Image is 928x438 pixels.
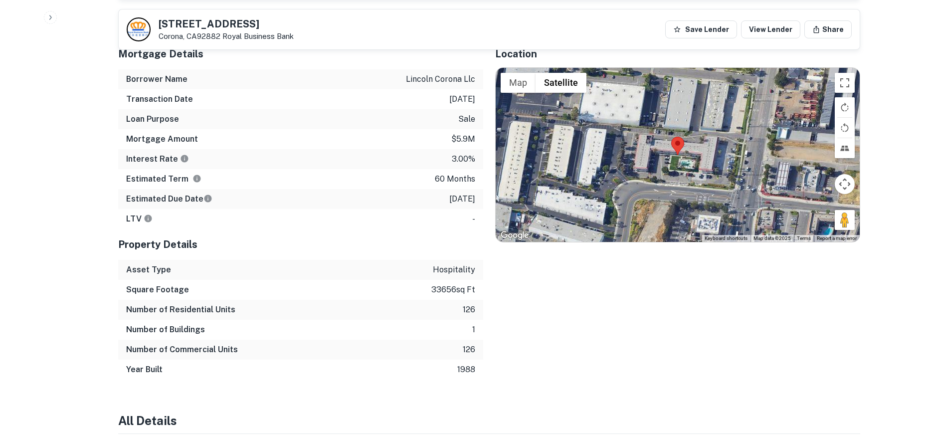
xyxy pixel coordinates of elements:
[126,213,153,225] h6: LTV
[449,193,475,205] p: [DATE]
[126,133,198,145] h6: Mortgage Amount
[126,344,238,356] h6: Number of Commercial Units
[472,213,475,225] p: -
[498,229,531,242] a: Open this area in Google Maps (opens a new window)
[495,46,860,61] h5: Location
[126,153,189,165] h6: Interest Rate
[835,97,855,117] button: Rotate map clockwise
[126,113,179,125] h6: Loan Purpose
[192,174,201,183] svg: Term is based on a standard schedule for this type of loan.
[835,138,855,158] button: Tilt map
[126,304,235,316] h6: Number of Residential Units
[126,364,163,376] h6: Year Built
[126,93,193,105] h6: Transaction Date
[501,73,536,93] button: Show street map
[458,113,475,125] p: sale
[118,237,483,252] h5: Property Details
[126,324,205,336] h6: Number of Buildings
[435,173,475,185] p: 60 months
[126,73,187,85] h6: Borrower Name
[463,304,475,316] p: 126
[878,358,928,406] iframe: Chat Widget
[705,235,747,242] button: Keyboard shortcuts
[126,284,189,296] h6: Square Footage
[536,73,586,93] button: Show satellite imagery
[159,19,294,29] h5: [STREET_ADDRESS]
[665,20,737,38] button: Save Lender
[144,214,153,223] svg: LTVs displayed on the website are for informational purposes only and may be reported incorrectly...
[817,235,857,241] a: Report a map error
[449,93,475,105] p: [DATE]
[463,344,475,356] p: 126
[457,364,475,376] p: 1988
[835,210,855,230] button: Drag Pegman onto the map to open Street View
[126,193,212,205] h6: Estimated Due Date
[159,32,294,41] p: Corona, CA92882
[797,235,811,241] a: Terms (opens in new tab)
[741,20,800,38] a: View Lender
[804,20,852,38] button: Share
[452,153,475,165] p: 3.00%
[222,32,294,40] a: Royal Business Bank
[498,229,531,242] img: Google
[406,73,475,85] p: lincoln corona llc
[835,73,855,93] button: Toggle fullscreen view
[451,133,475,145] p: $5.9m
[118,412,860,430] h4: All Details
[835,118,855,138] button: Rotate map counterclockwise
[433,264,475,276] p: hospitality
[753,235,791,241] span: Map data ©2025
[126,173,201,185] h6: Estimated Term
[835,174,855,194] button: Map camera controls
[180,154,189,163] svg: The interest rates displayed on the website are for informational purposes only and may be report...
[203,194,212,203] svg: Estimate is based on a standard schedule for this type of loan.
[431,284,475,296] p: 33656 sq ft
[126,264,171,276] h6: Asset Type
[118,46,483,61] h5: Mortgage Details
[472,324,475,336] p: 1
